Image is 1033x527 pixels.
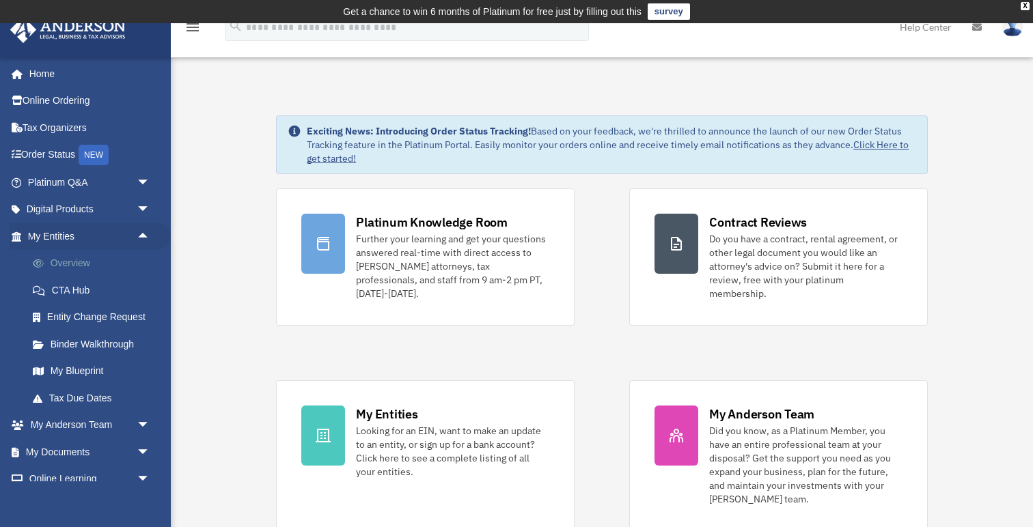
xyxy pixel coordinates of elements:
[356,232,549,300] div: Further your learning and get your questions answered real-time with direct access to [PERSON_NAM...
[356,424,549,479] div: Looking for an EIN, want to make an update to an entity, or sign up for a bank account? Click her...
[137,196,164,224] span: arrow_drop_down
[137,412,164,440] span: arrow_drop_down
[307,125,531,137] strong: Exciting News: Introducing Order Status Tracking!
[356,405,417,423] div: My Entities
[137,169,164,197] span: arrow_drop_down
[10,114,171,141] a: Tax Organizers
[307,139,909,165] a: Click Here to get started!
[79,145,109,165] div: NEW
[1002,17,1023,37] img: User Pic
[19,304,171,331] a: Entity Change Request
[10,141,171,169] a: Order StatusNEW
[343,3,642,20] div: Get a chance to win 6 months of Platinum for free just by filling out this
[19,330,171,358] a: Binder Walkthrough
[19,384,171,412] a: Tax Due Dates
[709,232,903,300] div: Do you have a contract, rental agreement, or other legal document you would like an attorney's ad...
[19,250,171,277] a: Overview
[10,412,171,439] a: My Anderson Teamarrow_drop_down
[10,60,164,87] a: Home
[137,438,164,466] span: arrow_drop_down
[184,19,201,35] i: menu
[19,358,171,385] a: My Blueprint
[228,18,243,33] i: search
[10,196,171,223] a: Digital Productsarrow_drop_down
[19,276,171,304] a: CTA Hub
[10,87,171,115] a: Online Ordering
[1021,2,1030,10] div: close
[709,424,903,506] div: Did you know, as a Platinum Member, you have an entire professional team at your disposal? Get th...
[6,16,130,43] img: Anderson Advisors Platinum Portal
[307,124,916,165] div: Based on your feedback, we're thrilled to announce the launch of our new Order Status Tracking fe...
[137,466,164,494] span: arrow_drop_down
[356,214,508,231] div: Platinum Knowledge Room
[709,214,807,231] div: Contract Reviews
[648,3,690,20] a: survey
[709,405,814,423] div: My Anderson Team
[10,438,171,466] a: My Documentsarrow_drop_down
[629,188,928,326] a: Contract Reviews Do you have a contract, rental agreement, or other legal document you would like...
[10,466,171,493] a: Online Learningarrow_drop_down
[137,223,164,251] span: arrow_drop_up
[184,24,201,35] a: menu
[10,223,171,250] a: My Entitiesarrow_drop_up
[10,169,171,196] a: Platinum Q&Aarrow_drop_down
[276,188,575,326] a: Platinum Knowledge Room Further your learning and get your questions answered real-time with dire...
